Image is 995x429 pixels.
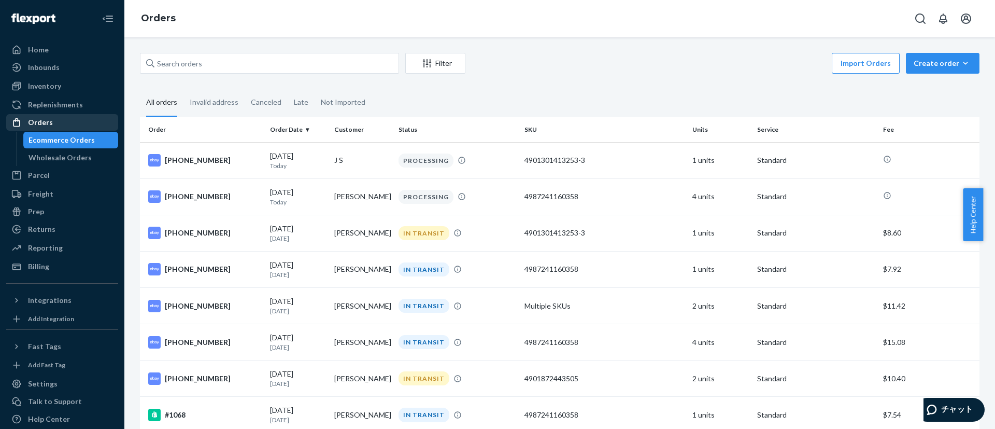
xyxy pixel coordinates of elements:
p: Standard [757,228,875,238]
p: Standard [757,373,875,384]
th: SKU [520,117,688,142]
div: Talk to Support [28,396,82,407]
div: Home [28,45,49,55]
img: Flexport logo [11,13,55,24]
td: $8.60 [879,215,979,251]
a: Help Center [6,411,118,427]
div: Add Fast Tag [28,361,65,369]
th: Fee [879,117,979,142]
button: Filter [405,53,465,74]
div: [DATE] [270,260,326,279]
iframe: ウィジェットを開いて担当者とチャットできます [923,398,985,424]
td: $11.42 [879,288,979,324]
div: [DATE] [270,296,326,315]
div: [DATE] [270,224,326,243]
button: Help Center [963,188,983,241]
div: 4987241160358 [524,264,684,274]
a: Orders [141,12,176,24]
div: 4987241160358 [524,191,684,202]
div: #1068 [148,409,262,421]
a: Orders [6,114,118,131]
td: [PERSON_NAME] [330,215,394,251]
div: [PHONE_NUMBER] [148,336,262,349]
div: Inventory [28,81,61,91]
div: IN TRANSIT [399,226,449,240]
p: Standard [757,264,875,274]
button: Open account menu [956,8,976,29]
div: Inbounds [28,62,60,73]
a: Parcel [6,167,118,184]
p: [DATE] [270,416,326,424]
div: Late [294,89,308,116]
button: Talk to Support [6,393,118,410]
div: Replenishments [28,100,83,110]
a: Ecommerce Orders [23,132,119,148]
div: PROCESSING [399,190,453,204]
div: PROCESSING [399,154,453,168]
div: Billing [28,261,49,272]
div: Prep [28,206,44,217]
td: 2 units [688,288,752,324]
td: [PERSON_NAME] [330,288,394,324]
a: Returns [6,221,118,238]
input: Search orders [140,53,399,74]
div: IN TRANSIT [399,335,449,349]
td: $10.40 [879,361,979,397]
div: Reporting [28,243,63,253]
a: Replenishments [6,96,118,113]
td: 1 units [688,215,752,251]
td: [PERSON_NAME] [330,324,394,361]
a: Add Integration [6,313,118,325]
div: Add Integration [28,314,74,323]
td: $7.92 [879,251,979,287]
p: Standard [757,155,875,165]
p: Standard [757,301,875,311]
th: Status [394,117,520,142]
div: [DATE] [270,333,326,352]
div: Canceled [251,89,281,116]
p: [DATE] [270,234,326,243]
th: Order [140,117,266,142]
div: Filter [406,58,465,68]
a: Inventory [6,78,118,94]
td: 1 units [688,251,752,287]
button: Open notifications [933,8,954,29]
div: 4901301413253-3 [524,155,684,165]
div: [DATE] [270,405,326,424]
td: 2 units [688,361,752,397]
div: Wholesale Orders [29,153,92,163]
div: Help Center [28,414,70,424]
a: Prep [6,203,118,220]
div: Parcel [28,170,50,181]
th: Order Date [266,117,330,142]
td: 4 units [688,178,752,215]
ol: breadcrumbs [133,4,184,34]
div: [DATE] [270,369,326,388]
div: IN TRANSIT [399,408,449,422]
div: Settings [28,379,58,389]
div: [DATE] [270,151,326,170]
p: Standard [757,191,875,202]
a: Wholesale Orders [23,149,119,166]
div: Orders [28,117,53,128]
div: IN TRANSIT [399,262,449,276]
button: Create order [906,53,979,74]
a: Billing [6,258,118,275]
div: [PHONE_NUMBER] [148,372,262,385]
a: Settings [6,376,118,392]
button: Close Navigation [97,8,118,29]
button: Open Search Box [910,8,931,29]
div: 4901301413253-3 [524,228,684,238]
a: Reporting [6,240,118,256]
div: Ecommerce Orders [29,135,95,145]
div: Integrations [28,295,72,306]
p: Today [270,198,326,206]
p: [DATE] [270,379,326,388]
button: Fast Tags [6,338,118,355]
div: Not Imported [321,89,365,116]
div: [PHONE_NUMBER] [148,227,262,239]
p: [DATE] [270,343,326,352]
div: [PHONE_NUMBER] [148,190,262,203]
